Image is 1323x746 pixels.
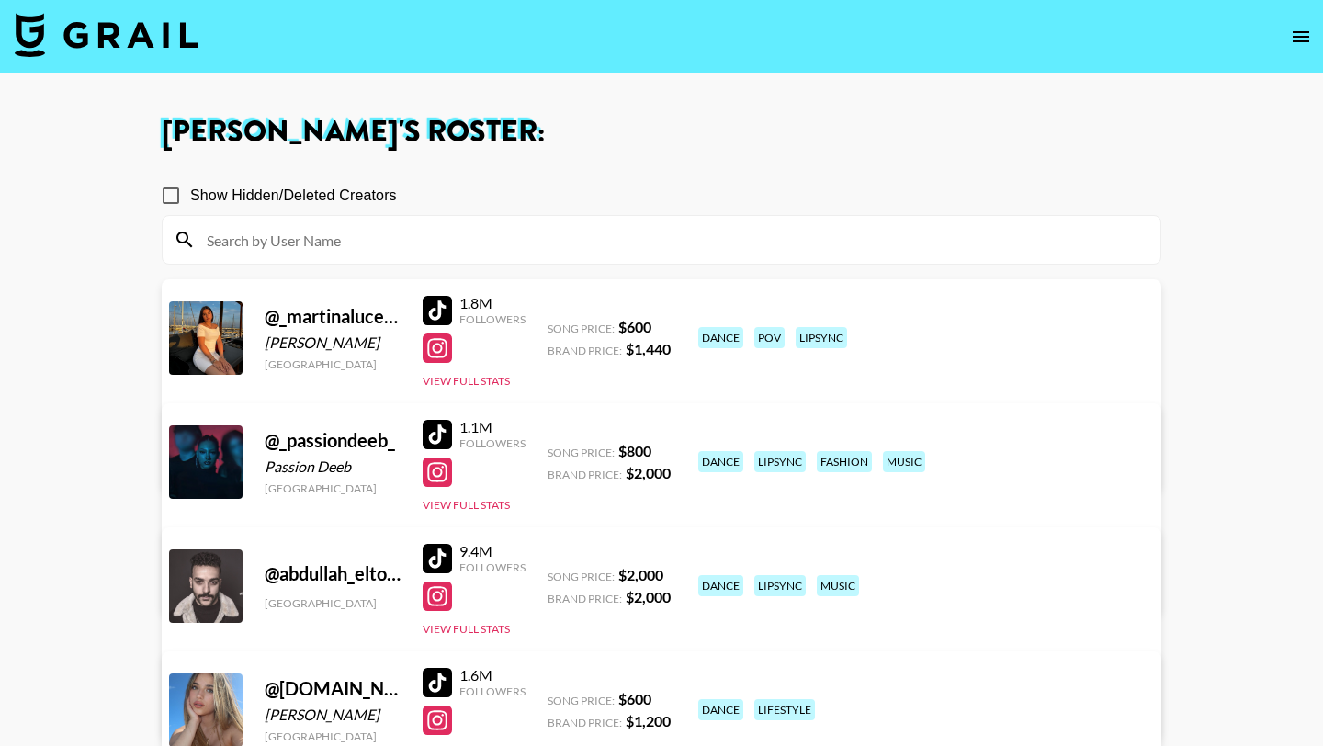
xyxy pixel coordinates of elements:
div: Followers [459,560,526,574]
div: lipsync [796,327,847,348]
button: View Full Stats [423,374,510,388]
div: music [817,575,859,596]
div: pov [754,327,785,348]
div: @ _passiondeeb_ [265,429,401,452]
strong: $ 1,200 [626,712,671,729]
div: lipsync [754,451,806,472]
div: [GEOGRAPHIC_DATA] [265,481,401,495]
div: dance [698,575,743,596]
div: Passion Deeb [265,458,401,476]
strong: $ 600 [618,690,651,707]
div: [GEOGRAPHIC_DATA] [265,596,401,610]
span: Song Price: [548,570,615,583]
div: 9.4M [459,542,526,560]
span: Brand Price: [548,716,622,729]
strong: $ 800 [618,442,651,459]
strong: $ 2,000 [626,464,671,481]
div: @ abdullah_eltourky [265,562,401,585]
span: Song Price: [548,446,615,459]
div: Followers [459,312,526,326]
div: 1.8M [459,294,526,312]
div: [PERSON_NAME] [265,706,401,724]
div: fashion [817,451,872,472]
img: Grail Talent [15,13,198,57]
div: dance [698,327,743,348]
div: dance [698,699,743,720]
div: [GEOGRAPHIC_DATA] [265,357,401,371]
div: [PERSON_NAME] [265,333,401,352]
span: Song Price: [548,694,615,707]
button: open drawer [1283,18,1319,55]
div: [GEOGRAPHIC_DATA] [265,729,401,743]
strong: $ 600 [618,318,651,335]
span: Show Hidden/Deleted Creators [190,185,397,207]
button: View Full Stats [423,622,510,636]
div: Followers [459,684,526,698]
strong: $ 2,000 [626,588,671,605]
div: @ [DOMAIN_NAME] [265,677,401,700]
div: dance [698,451,743,472]
strong: $ 2,000 [618,566,663,583]
span: Brand Price: [548,344,622,357]
div: lipsync [754,575,806,596]
h1: [PERSON_NAME] 's Roster: [162,118,1161,147]
div: @ _martinalucena [265,305,401,328]
div: lifestyle [754,699,815,720]
div: music [883,451,925,472]
span: Song Price: [548,322,615,335]
span: Brand Price: [548,468,622,481]
strong: $ 1,440 [626,340,671,357]
button: View Full Stats [423,498,510,512]
div: 1.1M [459,418,526,436]
div: Followers [459,436,526,450]
input: Search by User Name [196,225,1149,254]
div: 1.6M [459,666,526,684]
span: Brand Price: [548,592,622,605]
